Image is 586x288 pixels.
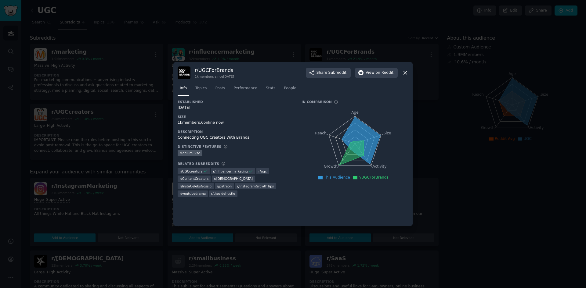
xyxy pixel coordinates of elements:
[315,131,327,135] tspan: Reach
[317,70,346,76] span: Share
[178,84,189,96] a: Info
[359,175,389,180] span: r/UGCForBrands
[366,70,393,76] span: View
[214,176,253,181] span: r/ [DEMOGRAPHIC_DATA]
[178,100,293,104] h3: Established
[373,164,387,169] tspan: Activity
[178,105,293,111] div: [DATE]
[178,130,293,134] h3: Description
[211,191,235,196] span: r/ thesidehustle
[178,135,293,140] div: Connecting UGC Creators With Brands
[195,67,234,73] h3: r/ UGCForBrands
[355,68,398,78] button: Viewon Reddit
[178,66,190,79] img: UGCForBrands
[259,169,267,173] span: r/ ugc
[213,169,248,173] span: r/ influencermarketing
[180,86,187,91] span: Info
[266,86,275,91] span: Stats
[324,164,337,169] tspan: Growth
[376,70,393,76] span: on Reddit
[237,184,274,188] span: r/ InstagramGrowthTips
[215,86,225,91] span: Posts
[195,74,234,79] div: 1k members since [DATE]
[178,162,219,166] h3: Related Subreddits
[180,191,206,196] span: r/ youtubedrama
[178,150,202,156] div: Medium Size
[178,120,293,126] div: 1k members, 6 online now
[195,86,207,91] span: Topics
[178,144,221,149] h3: Distinctive Features
[351,110,359,115] tspan: Age
[193,84,209,96] a: Topics
[282,84,298,96] a: People
[217,184,232,188] span: r/ patreon
[178,115,293,119] h3: Size
[180,176,208,181] span: r/ ContentCreators
[180,169,202,173] span: r/ UGCcreators
[231,84,259,96] a: Performance
[213,84,227,96] a: Posts
[324,175,350,180] span: This Audience
[233,86,257,91] span: Performance
[180,184,212,188] span: r/ InstaCelebsGossip
[383,131,391,135] tspan: Size
[306,68,351,78] button: ShareSubreddit
[264,84,277,96] a: Stats
[328,70,346,76] span: Subreddit
[302,100,332,104] h3: In Comparison
[284,86,296,91] span: People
